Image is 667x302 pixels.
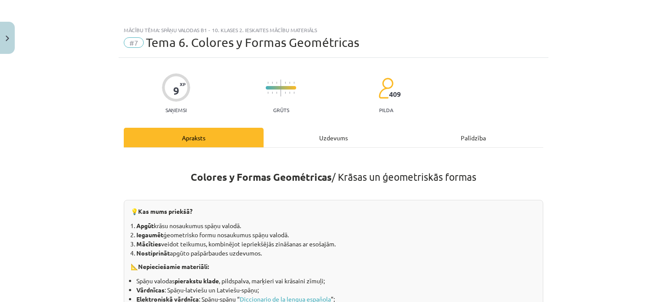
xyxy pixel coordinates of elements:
[136,240,161,248] b: Mācīties
[136,286,165,294] strong: Vārdnīcas
[276,92,277,94] img: icon-short-line-57e1e144782c952c97e751825c79c345078a6d821885a25fce030b3d8c18986b.svg
[264,128,403,147] div: Uzdevums
[378,77,393,99] img: students-c634bb4e5e11cddfef0936a35e636f08e4e9abd3cc4e673bd6f9a4125e45ecb1.svg
[379,107,393,113] p: pilda
[180,82,185,86] span: XP
[146,35,359,50] span: Tema 6. Colores y Formas Geométricas
[175,277,219,285] strong: pierakstu klade
[136,249,536,258] li: apgūto pašpārbaudes uzdevumos.
[136,249,170,257] b: Nostiprināt
[289,92,290,94] img: icon-short-line-57e1e144782c952c97e751825c79c345078a6d821885a25fce030b3d8c18986b.svg
[124,128,264,147] div: Apraksts
[162,107,190,113] p: Saņemsi
[272,92,273,94] img: icon-short-line-57e1e144782c952c97e751825c79c345078a6d821885a25fce030b3d8c18986b.svg
[131,262,536,271] p: 📐
[124,37,144,48] span: #7
[136,285,536,295] li: : Spāņu-latviešu un Latviešu-spāņu;
[136,221,536,230] li: krāsu nosaukumus spāņu valodā.
[124,27,543,33] div: Mācību tēma: Spāņu valodas b1 - 10. klases 2. ieskaites mācību materiāls
[389,90,401,98] span: 409
[273,107,289,113] p: Grūts
[276,82,277,84] img: icon-short-line-57e1e144782c952c97e751825c79c345078a6d821885a25fce030b3d8c18986b.svg
[272,82,273,84] img: icon-short-line-57e1e144782c952c97e751825c79c345078a6d821885a25fce030b3d8c18986b.svg
[6,36,9,41] img: icon-close-lesson-0947bae3869378f0d4975bcd49f059093ad1ed9edebbc8119c70593378902aed.svg
[294,82,294,84] img: icon-short-line-57e1e144782c952c97e751825c79c345078a6d821885a25fce030b3d8c18986b.svg
[285,82,286,84] img: icon-short-line-57e1e144782c952c97e751825c79c345078a6d821885a25fce030b3d8c18986b.svg
[267,82,268,84] img: icon-short-line-57e1e144782c952c97e751825c79c345078a6d821885a25fce030b3d8c18986b.svg
[191,171,332,183] strong: Colores y Formas Geométricas
[124,156,543,183] h1: / Krāsas un ģeometriskās formas
[136,276,536,285] li: Spāņu valodas , pildspalva, marķieri vai krāsaini zīmuļi;
[136,231,163,239] b: Iegaumēt
[285,92,286,94] img: icon-short-line-57e1e144782c952c97e751825c79c345078a6d821885a25fce030b3d8c18986b.svg
[267,92,268,94] img: icon-short-line-57e1e144782c952c97e751825c79c345078a6d821885a25fce030b3d8c18986b.svg
[289,82,290,84] img: icon-short-line-57e1e144782c952c97e751825c79c345078a6d821885a25fce030b3d8c18986b.svg
[173,85,179,97] div: 9
[294,92,294,94] img: icon-short-line-57e1e144782c952c97e751825c79c345078a6d821885a25fce030b3d8c18986b.svg
[136,222,154,229] b: Apgūt
[403,128,543,147] div: Palīdzība
[138,207,192,215] strong: Kas mums priekšā?
[136,230,536,239] li: ģeometrisko formu nosaukumus spāņu valodā.
[138,262,209,270] strong: Nepieciešamie materiāli:
[281,80,281,96] img: icon-long-line-d9ea69661e0d244f92f715978eff75569469978d946b2353a9bb055b3ed8787d.svg
[131,207,536,216] p: 💡
[136,239,536,249] li: veidot teikumus, kombinējot iepriekšējās zināšanas ar esošajām.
